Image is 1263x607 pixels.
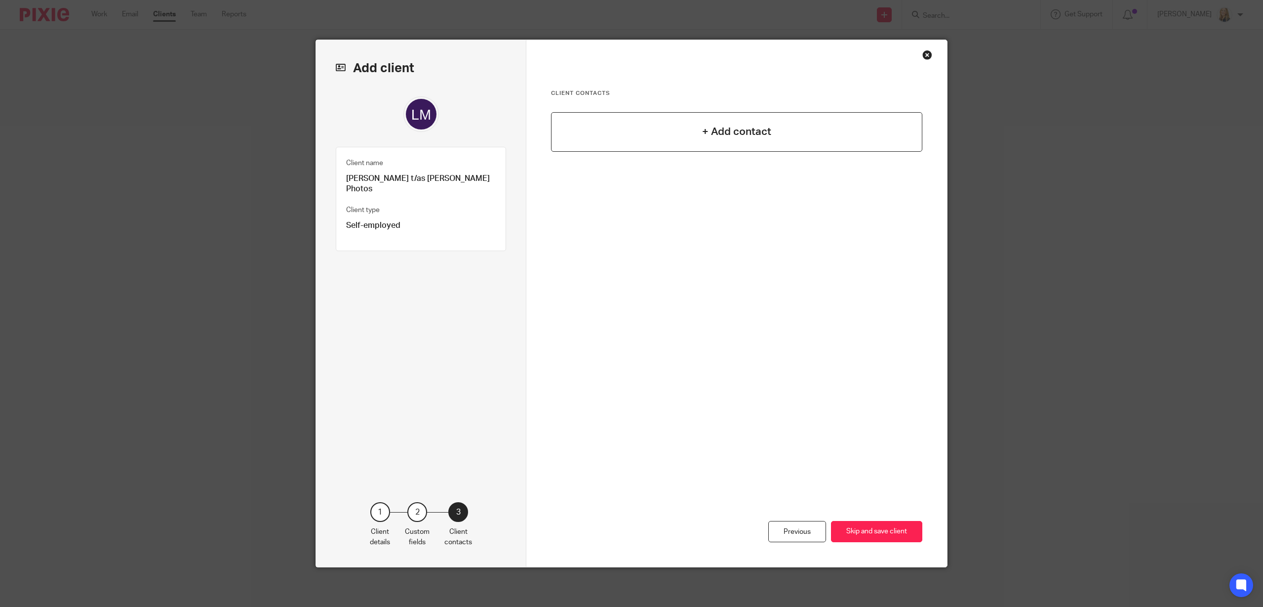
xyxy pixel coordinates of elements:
[336,60,506,77] h2: Add client
[831,521,922,542] button: Skip and save client
[405,527,430,547] p: Custom fields
[922,50,932,60] div: Close this dialog window
[403,96,439,132] img: svg%3E
[551,89,922,97] h3: Client contacts
[346,205,380,215] label: Client type
[370,527,390,547] p: Client details
[444,527,472,547] p: Client contacts
[346,158,383,168] label: Client name
[407,502,427,522] div: 2
[346,220,496,231] p: Self-employed
[768,521,826,542] div: Previous
[370,502,390,522] div: 1
[702,124,771,139] h4: + Add contact
[448,502,468,522] div: 3
[346,173,496,195] p: [PERSON_NAME] t/as [PERSON_NAME] Photos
